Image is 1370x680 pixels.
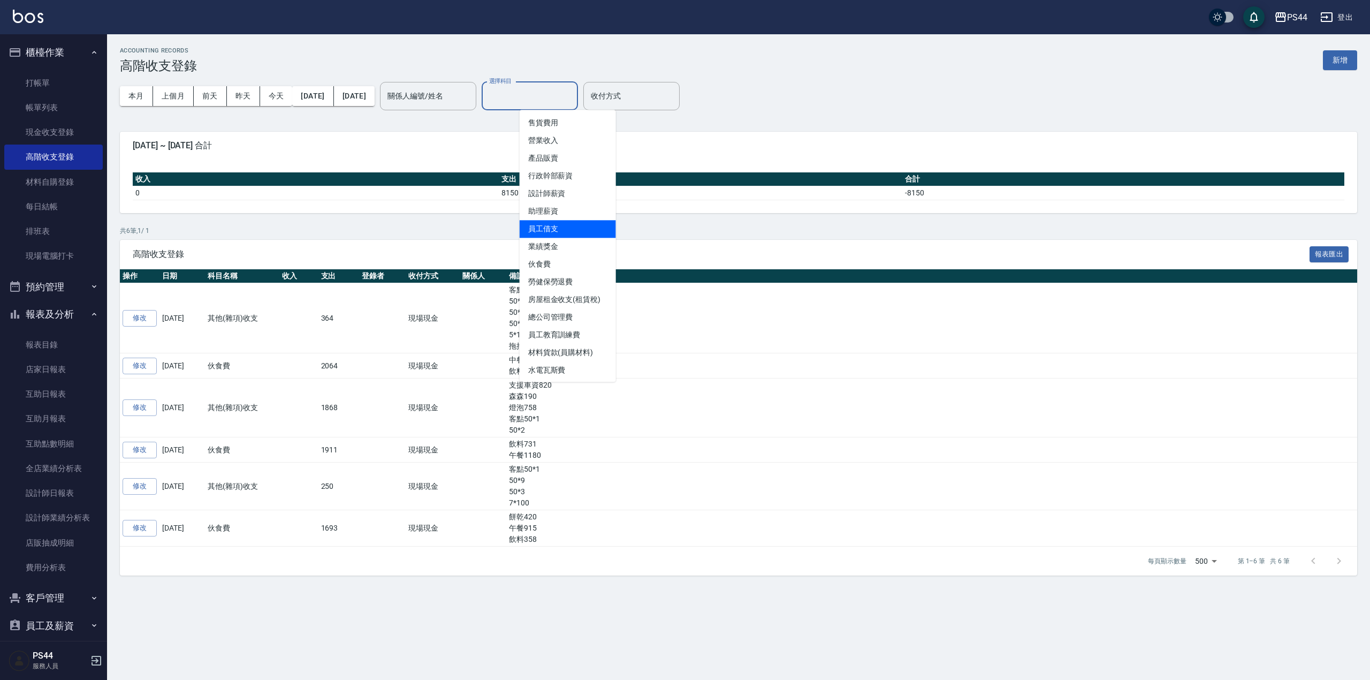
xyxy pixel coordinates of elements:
td: 1868 [318,379,360,437]
td: 現場現金 [406,463,460,510]
li: 總公司管理費 [520,308,616,326]
a: 設計師業績分析表 [4,505,103,530]
td: 中餐970+267 飲料827 [506,353,1357,379]
td: 1693 [318,510,360,547]
a: 修改 [123,520,157,537]
a: 每日結帳 [4,194,103,219]
p: 每頁顯示數量 [1148,556,1186,566]
td: [DATE] [159,510,205,547]
th: 收入 [133,172,499,186]
td: 現場現金 [406,353,460,379]
a: 店販抽成明細 [4,531,103,555]
button: [DATE] [334,86,375,106]
li: 營業收入 [520,132,616,149]
button: PS44 [1270,6,1312,28]
h3: 高階收支登錄 [120,58,197,73]
a: 新增 [1323,55,1357,65]
td: 其他(雜項)收支 [205,283,279,353]
td: [DATE] [159,283,205,353]
button: 報表匯出 [1310,246,1349,263]
img: Logo [13,10,43,23]
li: 房屋租金收支(租賃稅) [520,291,616,308]
td: 8150 [499,186,902,200]
li: 產品販賣 [520,149,616,167]
a: 互助月報表 [4,406,103,431]
td: 其他(雜項)收支 [205,379,279,437]
img: Person [9,650,30,671]
a: 修改 [123,310,157,327]
span: 高階收支登錄 [133,249,1310,260]
button: 新增 [1323,50,1357,70]
label: 選擇科目 [489,77,512,85]
th: 科目名稱 [205,269,279,283]
button: 前天 [194,86,227,106]
td: 2064 [318,353,360,379]
th: 登錄者 [359,269,406,283]
button: 登出 [1316,7,1357,27]
button: 上個月 [153,86,194,106]
th: 備註 [506,269,1357,283]
a: 修改 [123,478,157,495]
a: 修改 [123,358,157,374]
button: 櫃檯作業 [4,39,103,66]
li: 員工教育訓練費 [520,326,616,344]
li: 行政幹部薪資 [520,167,616,185]
th: 支出 [318,269,360,283]
td: 364 [318,283,360,353]
li: 助理薪資 [520,202,616,220]
td: 現場現金 [406,437,460,463]
li: 員工借支 [520,220,616,238]
div: 500 [1191,547,1221,576]
li: 修繕費 [520,379,616,397]
button: 本月 [120,86,153,106]
td: 1911 [318,437,360,463]
li: 水電瓦斯費 [520,361,616,379]
td: 伙食費 [205,353,279,379]
li: 勞健保勞退費 [520,273,616,291]
td: [DATE] [159,463,205,510]
td: [DATE] [159,437,205,463]
td: 支援車資820 森森190 燈泡758 客點50*1 50*2 [506,379,1357,437]
p: 服務人員 [33,661,87,671]
a: 排班表 [4,219,103,244]
button: 商品管理 [4,639,103,667]
a: 材料自購登錄 [4,170,103,194]
a: 現場電腦打卡 [4,244,103,268]
td: 伙食費 [205,437,279,463]
li: 伙食費 [520,255,616,273]
a: 全店業績分析表 [4,456,103,481]
td: [DATE] [159,353,205,379]
li: 售貨費用 [520,114,616,132]
td: 客點50*1 50*9 50*3 7*100 [506,463,1357,510]
a: 修改 [123,442,157,458]
td: 客點50*4 50*7 50*5 50*9 5*15 拖把布149 [506,283,1357,353]
td: 其他(雜項)收支 [205,463,279,510]
td: 現場現金 [406,379,460,437]
th: 支出 [499,172,902,186]
a: 設計師日報表 [4,481,103,505]
th: 收入 [279,269,318,283]
th: 收付方式 [406,269,460,283]
button: 預約管理 [4,273,103,301]
a: 修改 [123,399,157,416]
a: 帳單列表 [4,95,103,120]
li: 業績獎金 [520,238,616,255]
th: 日期 [159,269,205,283]
li: 設計師薪資 [520,185,616,202]
button: 報表及分析 [4,300,103,328]
a: 打帳單 [4,71,103,95]
td: [DATE] [159,379,205,437]
td: 0 [133,186,499,200]
a: 報表匯出 [1310,248,1349,259]
td: 現場現金 [406,510,460,547]
td: 現場現金 [406,283,460,353]
a: 報表目錄 [4,333,103,357]
div: PS44 [1287,11,1307,24]
td: 伙食費 [205,510,279,547]
td: 250 [318,463,360,510]
span: [DATE] ~ [DATE] 合計 [133,140,1344,151]
th: 操作 [120,269,159,283]
h2: ACCOUNTING RECORDS [120,47,197,54]
button: 客戶管理 [4,584,103,612]
a: 費用分析表 [4,555,103,580]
